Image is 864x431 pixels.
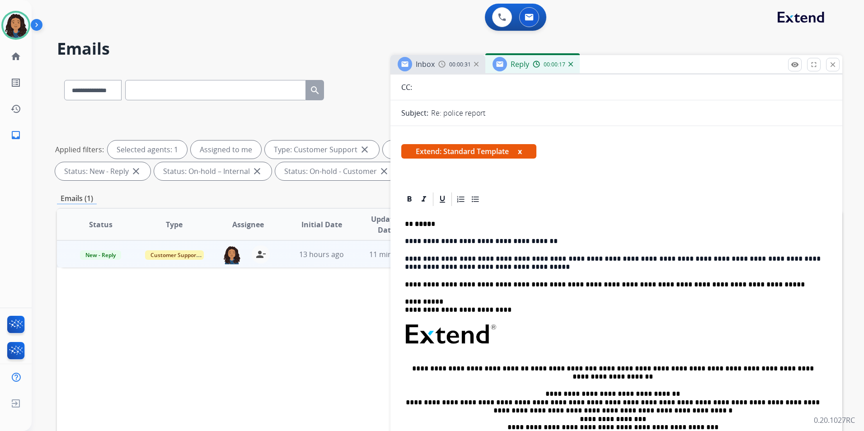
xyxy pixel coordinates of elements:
span: New - Reply [80,250,121,260]
span: Assignee [232,219,264,230]
div: Status: On-hold – Internal [154,162,272,180]
div: Italic [417,192,431,206]
span: 13 hours ago [299,249,344,259]
span: Status [89,219,113,230]
button: x [518,146,522,157]
span: 00:00:31 [449,61,471,68]
div: Bullet List [469,192,482,206]
div: Ordered List [454,192,468,206]
div: Status: On-hold - Customer [275,162,399,180]
div: Selected agents: 1 [108,141,187,159]
mat-icon: home [10,51,21,62]
p: Re: police report [431,108,485,118]
div: Type: Shipping Protection [383,141,501,159]
span: Initial Date [301,219,342,230]
mat-icon: person_remove [255,249,266,260]
img: avatar [3,13,28,38]
mat-icon: close [131,166,141,177]
div: Bold [403,192,416,206]
mat-icon: close [379,166,390,177]
mat-icon: close [829,61,837,69]
p: CC: [401,82,412,93]
span: Type [166,219,183,230]
mat-icon: close [359,144,370,155]
div: Status: New - Reply [55,162,150,180]
p: 0.20.1027RC [814,415,855,426]
span: Reply [511,59,529,69]
mat-icon: history [10,103,21,114]
span: 11 minutes ago [369,249,422,259]
h2: Emails [57,40,842,58]
mat-icon: remove_red_eye [791,61,799,69]
p: Emails (1) [57,193,97,204]
mat-icon: list_alt [10,77,21,88]
mat-icon: close [252,166,263,177]
span: Inbox [416,59,435,69]
p: Applied filters: [55,144,104,155]
p: Subject: [401,108,428,118]
span: Extend: Standard Template [401,144,536,159]
div: Assigned to me [191,141,261,159]
mat-icon: fullscreen [810,61,818,69]
span: Updated Date [366,214,407,235]
mat-icon: search [310,85,320,96]
div: Type: Customer Support [265,141,379,159]
img: agent-avatar [223,245,241,264]
mat-icon: inbox [10,130,21,141]
span: 00:00:17 [544,61,565,68]
span: Customer Support [145,250,204,260]
div: Underline [436,192,449,206]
